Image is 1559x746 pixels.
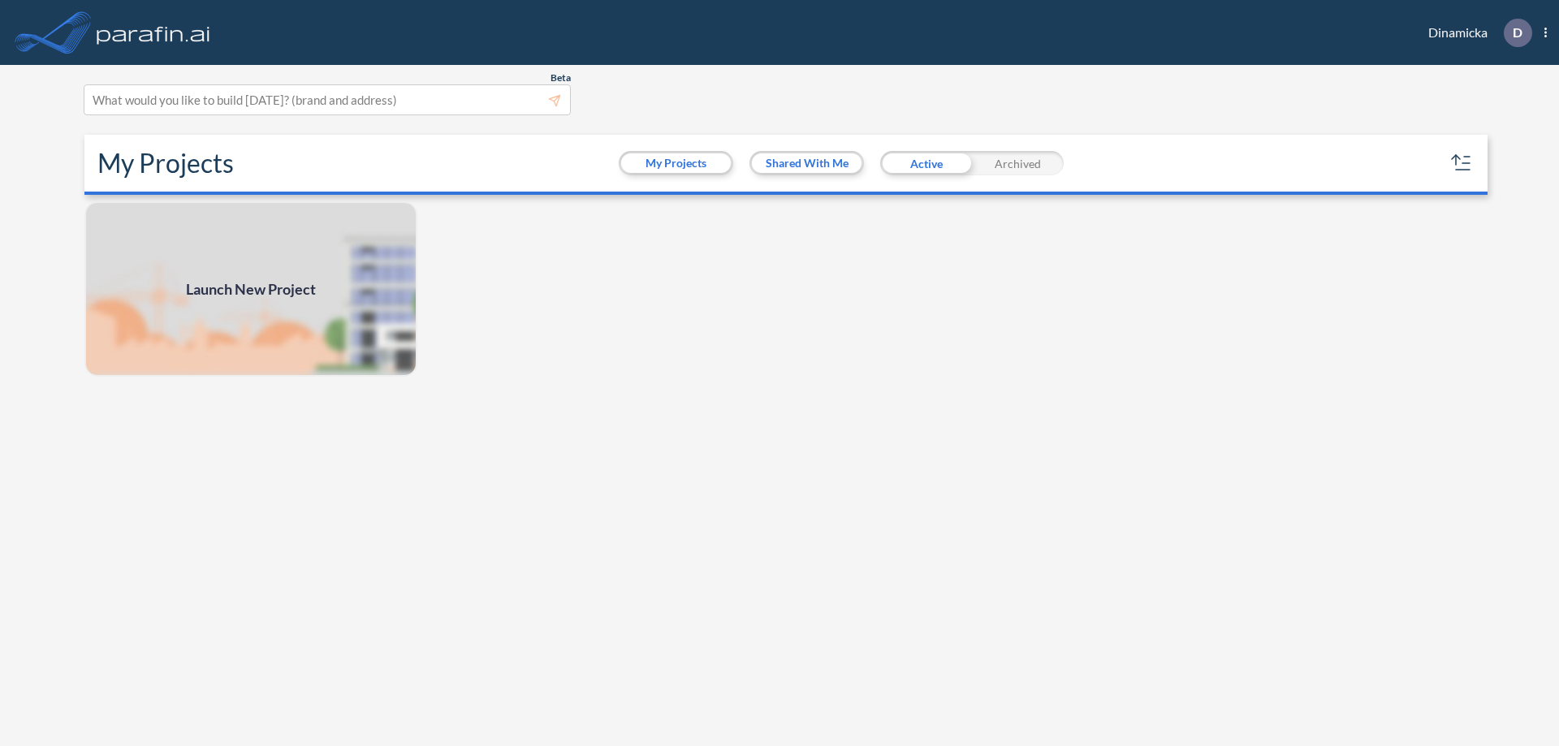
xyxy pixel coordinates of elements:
[1449,150,1475,176] button: sort
[621,153,731,173] button: My Projects
[84,201,417,377] img: add
[880,151,972,175] div: Active
[186,278,316,300] span: Launch New Project
[551,71,571,84] span: Beta
[93,16,214,49] img: logo
[972,151,1064,175] div: Archived
[84,201,417,377] a: Launch New Project
[1513,25,1522,40] p: D
[1404,19,1547,47] div: Dinamicka
[752,153,862,173] button: Shared With Me
[97,148,234,179] h2: My Projects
